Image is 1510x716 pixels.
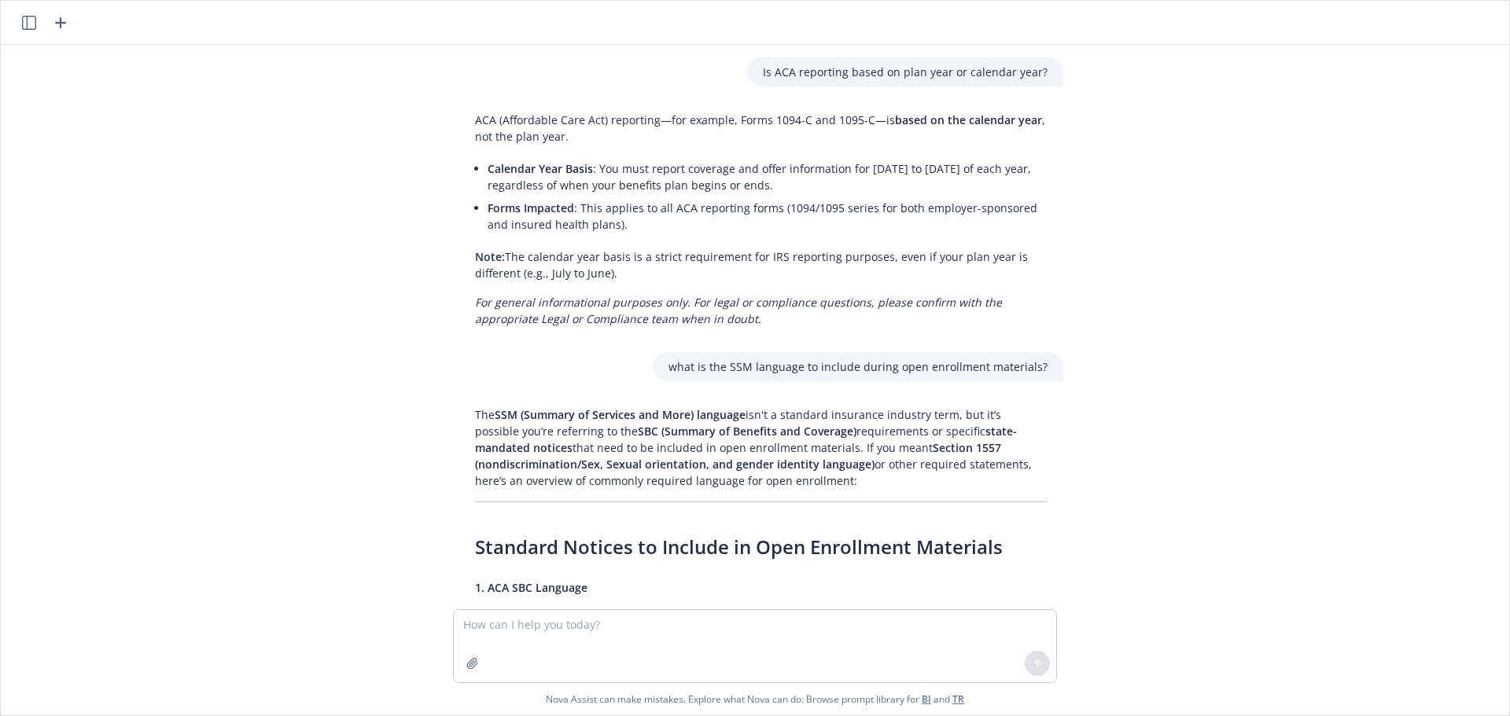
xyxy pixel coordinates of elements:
[475,248,1048,281] p: The calendar year basis is a strict requirement for IRS reporting purposes, even if your plan yea...
[952,692,964,706] a: TR
[895,112,1042,127] span: based on the calendar year
[488,608,1048,664] li: Employers must distribute a Summary of Benefits and Coverage (SBC) and Uniform Glossary to eligib...
[475,295,1002,326] em: For general informational purposes only. For legal or compliance questions, please confirm with t...
[488,196,1048,236] li: : This applies to all ACA reporting forms (1094/1095 series for both employer-sponsored and insur...
[763,64,1048,80] p: Is ACA reporting based on plan year or calendar year?
[546,683,964,715] span: Nova Assist can make mistakes. Explore what Nova can do: Browse prompt library for and
[475,534,1048,560] h3: Standard Notices to Include in Open Enrollment Materials
[488,161,593,176] span: Calendar Year Basis
[475,249,505,264] span: Note:
[488,157,1048,196] li: : You must report coverage and offer information for [DATE] to [DATE] of each year, regardless of...
[475,112,1048,145] p: ACA (Affordable Care Act) reporting—for example, Forms 1094-C and 1095-C—is , not the plan year.
[668,358,1048,375] p: what is the SSM language to include during open enrollment materials?
[638,424,856,439] span: SBC (Summary of Benefits and Coverage)
[475,580,587,595] span: 1. ACA SBC Language
[488,200,574,215] span: Forms Impacted
[475,406,1048,489] p: The isn't a standard insurance industry term, but it’s possible you’re referring to the requireme...
[495,407,746,422] span: SSM (Summary of Services and More) language
[922,692,931,706] a: BI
